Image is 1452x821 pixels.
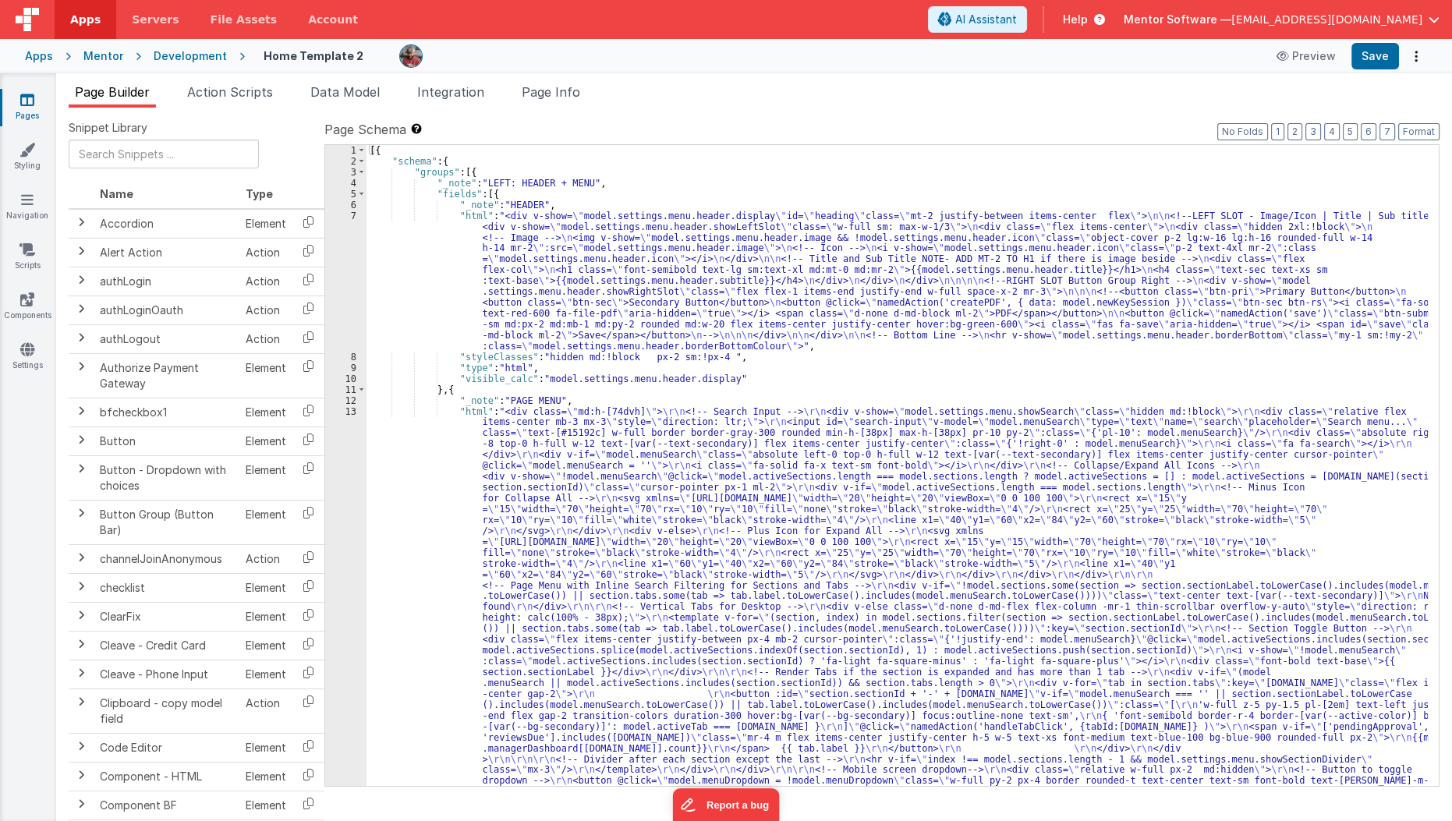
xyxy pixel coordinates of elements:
div: 7 [325,211,367,352]
div: Apps [25,48,53,64]
button: 4 [1324,123,1340,140]
td: Clipboard - copy model field [94,688,239,733]
div: 4 [325,178,367,189]
span: Snippet Library [69,120,147,136]
div: 10 [325,373,367,384]
td: Cleave - Phone Input [94,660,239,688]
iframe: Marker.io feedback button [673,788,780,821]
span: Integration [417,84,484,100]
span: AI Assistant [955,12,1017,27]
button: 3 [1305,123,1321,140]
td: Element [239,398,292,426]
button: Save [1351,43,1399,69]
td: authLogin [94,267,239,295]
div: 2 [325,156,367,167]
div: 5 [325,189,367,200]
div: Development [154,48,227,64]
td: Element [239,791,292,819]
span: Servers [132,12,179,27]
span: Data Model [310,84,380,100]
span: Name [100,187,133,200]
div: 12 [325,395,367,406]
td: Action [239,324,292,353]
td: Element [239,733,292,762]
button: 6 [1361,123,1376,140]
td: Element [239,762,292,791]
td: Action [239,544,292,573]
span: Apps [70,12,101,27]
div: 1 [325,145,367,156]
td: Element [239,209,292,239]
td: Action [239,688,292,733]
div: Mentor [83,48,123,64]
td: authLoginOauth [94,295,239,324]
td: Code Editor [94,733,239,762]
td: checklist [94,573,239,602]
td: Cleave - Credit Card [94,631,239,660]
div: 3 [325,167,367,178]
td: Accordion [94,209,239,239]
span: Mentor Software — [1124,12,1231,27]
td: Alert Action [94,238,239,267]
td: authLogout [94,324,239,353]
input: Search Snippets ... [69,140,259,168]
td: Element [239,602,292,631]
td: Element [239,631,292,660]
td: Element [239,353,292,398]
td: Component BF [94,791,239,819]
div: 6 [325,200,367,211]
td: Action [239,267,292,295]
button: Mentor Software — [EMAIL_ADDRESS][DOMAIN_NAME] [1124,12,1440,27]
td: Action [239,295,292,324]
td: Action [239,238,292,267]
td: Button [94,426,239,455]
td: Element [239,500,292,544]
td: Authorize Payment Gateway [94,353,239,398]
button: 5 [1343,123,1358,140]
span: Page Builder [75,84,150,100]
div: 11 [325,384,367,395]
td: Button - Dropdown with choices [94,455,239,500]
span: Type [246,187,273,200]
span: Page Schema [324,120,406,139]
td: Element [239,573,292,602]
button: 2 [1287,123,1302,140]
span: Page Info [522,84,580,100]
td: Component - HTML [94,762,239,791]
span: Help [1063,12,1088,27]
button: AI Assistant [928,6,1027,33]
span: [EMAIL_ADDRESS][DOMAIN_NAME] [1231,12,1422,27]
div: 8 [325,352,367,363]
td: Button Group (Button Bar) [94,500,239,544]
td: Element [239,426,292,455]
td: ClearFix [94,602,239,631]
div: 9 [325,363,367,373]
button: 7 [1379,123,1395,140]
span: File Assets [211,12,278,27]
h4: Home Template 2 [264,50,363,62]
td: bfcheckbox1 [94,398,239,426]
button: No Folds [1217,123,1268,140]
td: Element [239,660,292,688]
td: channelJoinAnonymous [94,544,239,573]
button: Format [1398,123,1440,140]
td: Element [239,455,292,500]
img: eba322066dbaa00baf42793ca2fab581 [400,45,422,67]
button: Preview [1267,44,1345,69]
button: 1 [1271,123,1284,140]
button: Options [1405,45,1427,67]
span: Action Scripts [187,84,273,100]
